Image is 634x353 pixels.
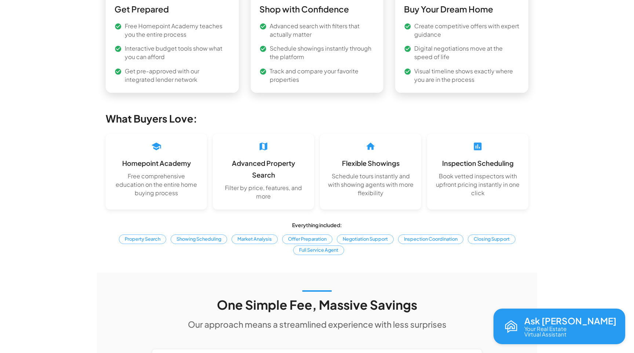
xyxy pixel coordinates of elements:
[106,221,528,229] p: Everything included:
[414,22,520,39] p: Create competitive offers with expert guidance
[106,112,528,125] h5: What Buyers Love:
[122,236,163,243] span: Property Search
[125,44,230,61] p: Interactive budget tools show what you can afford
[340,236,390,243] span: Negotiation Support
[220,184,307,201] p: Filter by price, features, and more
[188,318,447,331] h6: Our approach means a streamlined experience with less surprises
[524,326,566,337] p: Your Real Estate Virtual Assistant
[524,316,616,325] p: Ask [PERSON_NAME]
[125,22,230,39] p: Free Homepoint Academy teaches you the entire process
[502,318,520,335] img: Reva
[235,236,274,243] span: Market Analysis
[113,172,200,197] p: Free comprehensive education on the entire home buying process
[270,67,375,84] p: Track and compare your favorite properties
[414,67,520,84] p: Visual timeline shows exactly where you are in the process
[125,67,230,84] p: Get pre-approved with our integrated lender network
[270,22,375,39] p: Advanced search with filters that actually matter
[493,309,625,344] button: Open chat with Reva
[114,3,230,16] h6: Get Prepared
[327,157,414,169] h6: Flexible Showings
[414,44,520,61] p: Digital negotiations move at the speed of life
[220,157,307,181] h6: Advanced Property Search
[434,157,521,169] h6: Inspection Scheduling
[471,236,512,243] span: Closing Support
[259,3,375,16] h6: Shop with Confidence
[401,236,460,243] span: Inspection Coordination
[404,3,520,16] h6: Buy Your Dream Home
[174,236,224,243] span: Showing Scheduling
[296,247,341,254] span: Full Service Agent
[113,157,200,169] h6: Homepoint Academy
[434,172,521,197] p: Book vetted inspectors with upfront pricing instantly in one click
[327,172,414,197] p: Schedule tours instantly and with showing agents with more flexibility
[285,236,329,243] span: Offer Preparation
[270,44,375,61] p: Schedule showings instantly through the platform
[217,298,417,312] h3: One Simple Fee, Massive Savings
